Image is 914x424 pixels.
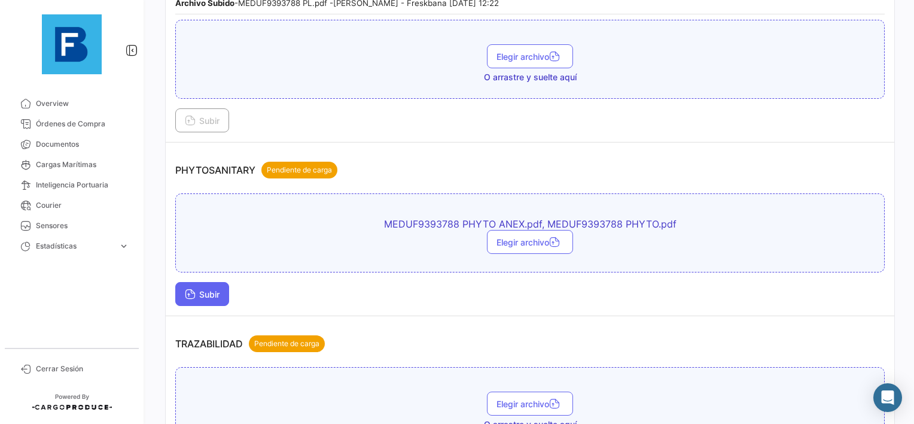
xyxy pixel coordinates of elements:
[254,338,319,349] span: Pendiente de carga
[36,119,129,129] span: Órdenes de Compra
[873,383,902,412] div: Abrir Intercom Messenger
[10,195,134,216] a: Courier
[36,241,114,252] span: Estadísticas
[10,175,134,195] a: Inteligencia Portuaria
[36,364,129,374] span: Cerrar Sesión
[10,216,134,236] a: Sensores
[496,237,563,247] span: Elegir archivo
[185,116,220,126] span: Subir
[185,289,220,299] span: Subir
[487,44,573,68] button: Elegir archivo
[36,98,129,109] span: Overview
[10,155,134,175] a: Cargas Marítimas
[487,230,573,254] button: Elegir archivo
[36,200,129,211] span: Courier
[487,392,573,416] button: Elegir archivo
[175,162,337,178] p: PHYTOSANITARY
[484,71,577,83] span: O arrastre y suelte aquí
[267,165,332,175] span: Pendiente de carga
[36,159,129,170] span: Cargas Marítimas
[496,399,563,409] span: Elegir archivo
[118,241,129,252] span: expand_more
[175,335,325,352] p: TRAZABILIDAD
[42,14,102,74] img: 12429640-9da8-4fa2-92c4-ea5716e443d2.jpg
[10,114,134,134] a: Órdenes de Compra
[10,134,134,155] a: Documentos
[175,108,229,132] button: Subir
[175,282,229,306] button: Subir
[36,139,129,150] span: Documentos
[321,218,739,230] span: MEDUF9393788 PHYTO ANEX.pdf, MEDUF9393788 PHYTO.pdf
[36,220,129,231] span: Sensores
[10,93,134,114] a: Overview
[496,52,563,62] span: Elegir archivo
[36,180,129,190] span: Inteligencia Portuaria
